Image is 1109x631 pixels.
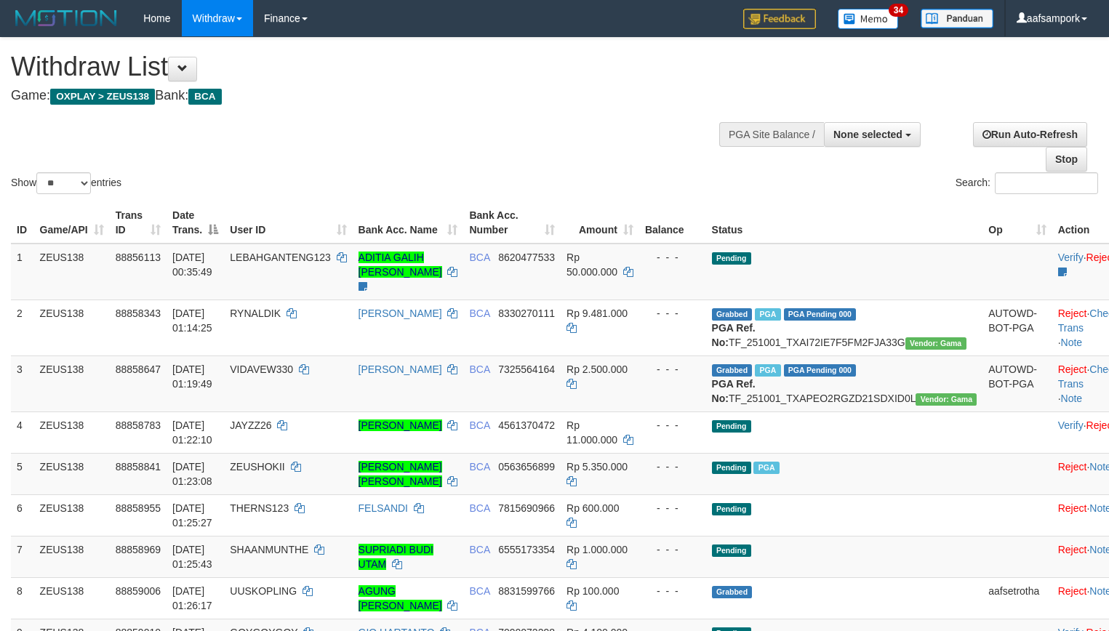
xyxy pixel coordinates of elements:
[706,202,983,244] th: Status
[11,577,34,619] td: 8
[116,252,161,263] span: 88856113
[566,252,617,278] span: Rp 50.000.000
[1058,502,1087,514] a: Reject
[359,308,442,319] a: [PERSON_NAME]
[230,585,297,597] span: UUSKOPLING
[34,355,110,411] td: ZEUS138
[889,4,908,17] span: 34
[1061,393,1083,404] a: Note
[498,419,555,431] span: Copy 4561370472 to clipboard
[1058,461,1087,473] a: Reject
[712,544,751,557] span: Pending
[498,585,555,597] span: Copy 8831599766 to clipboard
[566,419,617,446] span: Rp 11.000.000
[755,364,780,377] span: Marked by aaftanly
[833,129,902,140] span: None selected
[172,502,212,528] span: [DATE] 01:25:27
[116,502,161,514] span: 88858955
[224,202,352,244] th: User ID: activate to sort column ascending
[712,586,753,598] span: Grabbed
[359,252,442,278] a: ADITIA GALIH [PERSON_NAME]
[498,544,555,555] span: Copy 6555173354 to clipboard
[838,9,899,29] img: Button%20Memo.svg
[1058,585,1087,597] a: Reject
[498,252,555,263] span: Copy 8620477533 to clipboard
[230,544,308,555] span: SHAANMUNTHE
[116,461,161,473] span: 88858841
[11,202,34,244] th: ID
[11,453,34,494] td: 5
[956,172,1098,194] label: Search:
[116,419,161,431] span: 88858783
[230,308,281,319] span: RYNALDIK
[172,419,212,446] span: [DATE] 01:22:10
[11,536,34,577] td: 7
[645,542,700,557] div: - - -
[469,363,489,375] span: BCA
[719,122,824,147] div: PGA Site Balance /
[712,462,751,474] span: Pending
[712,420,751,433] span: Pending
[188,89,221,105] span: BCA
[11,172,121,194] label: Show entries
[359,363,442,375] a: [PERSON_NAME]
[116,585,161,597] span: 88859006
[566,308,628,319] span: Rp 9.481.000
[905,337,966,350] span: Vendor URL: https://trx31.1velocity.biz
[11,89,725,103] h4: Game: Bank:
[34,411,110,453] td: ZEUS138
[712,378,756,404] b: PGA Ref. No:
[34,202,110,244] th: Game/API: activate to sort column ascending
[36,172,91,194] select: Showentries
[230,502,289,514] span: THERNS123
[995,172,1098,194] input: Search:
[498,461,555,473] span: Copy 0563656899 to clipboard
[11,52,725,81] h1: Withdraw List
[34,244,110,300] td: ZEUS138
[359,544,433,570] a: SUPRIADI BUDI UTAM
[172,585,212,611] span: [DATE] 01:26:17
[1058,544,1087,555] a: Reject
[34,536,110,577] td: ZEUS138
[34,300,110,355] td: ZEUS138
[498,502,555,514] span: Copy 7815690966 to clipboard
[561,202,639,244] th: Amount: activate to sort column ascending
[706,355,983,411] td: TF_251001_TXAPEO2RGZD21SDXID0L
[469,461,489,473] span: BCA
[11,300,34,355] td: 2
[469,585,489,597] span: BCA
[172,544,212,570] span: [DATE] 01:25:43
[11,7,121,29] img: MOTION_logo.png
[566,502,619,514] span: Rp 600.000
[469,308,489,319] span: BCA
[982,577,1052,619] td: aafsetrotha
[11,411,34,453] td: 4
[116,308,161,319] span: 88858343
[1061,337,1083,348] a: Note
[566,585,619,597] span: Rp 100.000
[743,9,816,29] img: Feedback.jpg
[566,461,628,473] span: Rp 5.350.000
[982,202,1052,244] th: Op: activate to sort column ascending
[712,308,753,321] span: Grabbed
[1058,308,1087,319] a: Reject
[921,9,993,28] img: panduan.png
[645,250,700,265] div: - - -
[469,544,489,555] span: BCA
[498,363,555,375] span: Copy 7325564164 to clipboard
[498,308,555,319] span: Copy 8330270111 to clipboard
[755,308,780,321] span: Marked by aaftanly
[11,355,34,411] td: 3
[230,252,331,263] span: LEBAHGANTENG123
[916,393,977,406] span: Vendor URL: https://trx31.1velocity.biz
[359,419,442,431] a: [PERSON_NAME]
[712,252,751,265] span: Pending
[645,362,700,377] div: - - -
[1046,147,1087,172] a: Stop
[11,494,34,536] td: 6
[973,122,1087,147] a: Run Auto-Refresh
[753,462,779,474] span: Marked by aaftanly
[645,501,700,515] div: - - -
[230,461,284,473] span: ZEUSHOKII
[1058,419,1084,431] a: Verify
